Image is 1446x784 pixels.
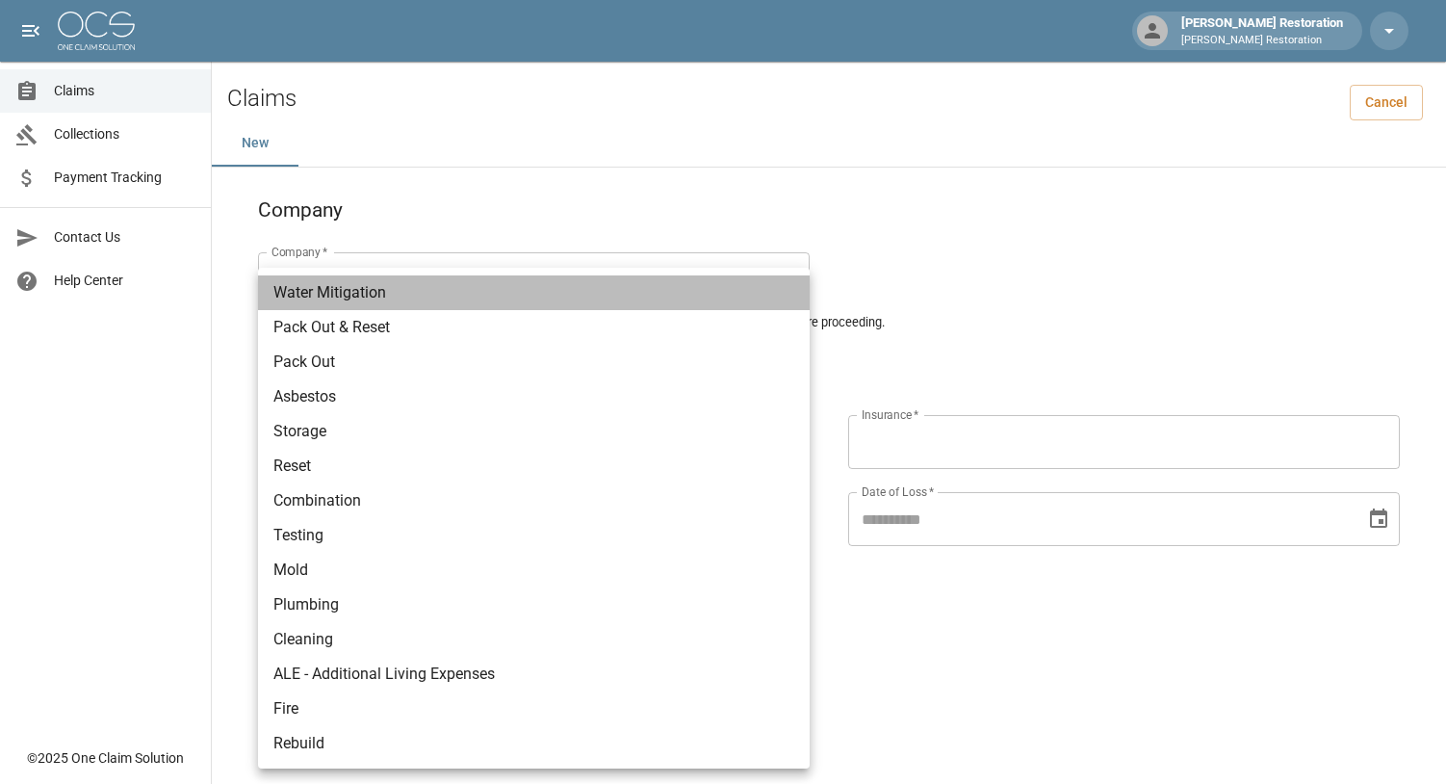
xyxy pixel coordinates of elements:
[258,379,810,414] li: Asbestos
[258,483,810,518] li: Combination
[258,553,810,588] li: Mold
[258,518,810,553] li: Testing
[258,414,810,449] li: Storage
[258,588,810,622] li: Plumbing
[258,622,810,657] li: Cleaning
[258,692,810,726] li: Fire
[258,449,810,483] li: Reset
[258,345,810,379] li: Pack Out
[258,726,810,761] li: Rebuild
[258,657,810,692] li: ALE - Additional Living Expenses
[258,275,810,310] li: Water Mitigation
[258,310,810,345] li: Pack Out & Reset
